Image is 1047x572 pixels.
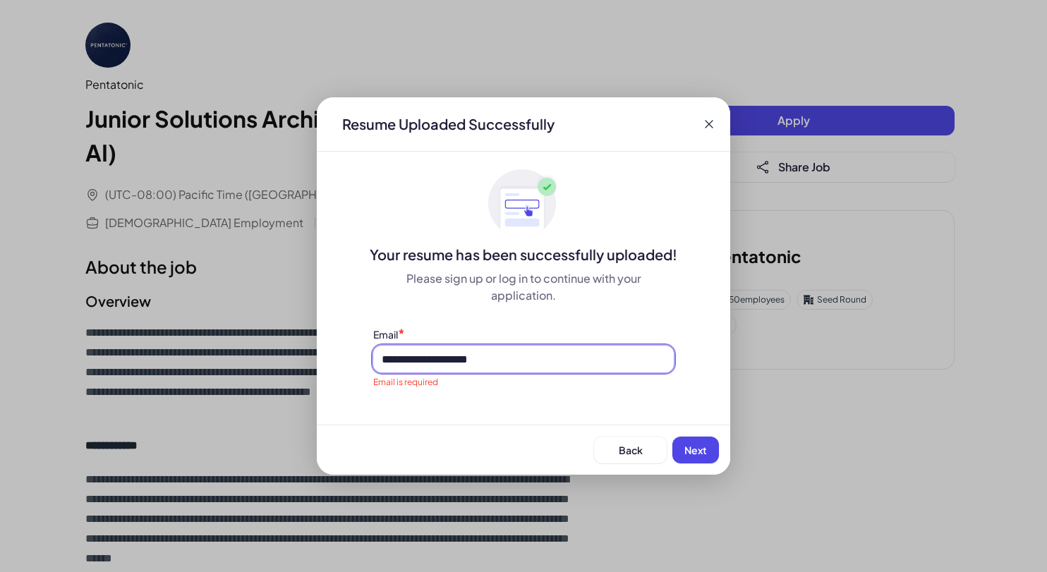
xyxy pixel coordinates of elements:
button: Back [594,437,667,463]
div: Resume Uploaded Successfully [331,114,566,134]
img: ApplyedMaskGroup3.svg [488,169,559,239]
span: Next [684,444,707,456]
span: Back [619,444,643,456]
button: Next [672,437,719,463]
div: Please sign up or log in to continue with your application. [373,270,674,304]
div: Your resume has been successfully uploaded! [317,245,730,264]
span: Email is required [373,377,438,387]
label: Email [373,328,398,341]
